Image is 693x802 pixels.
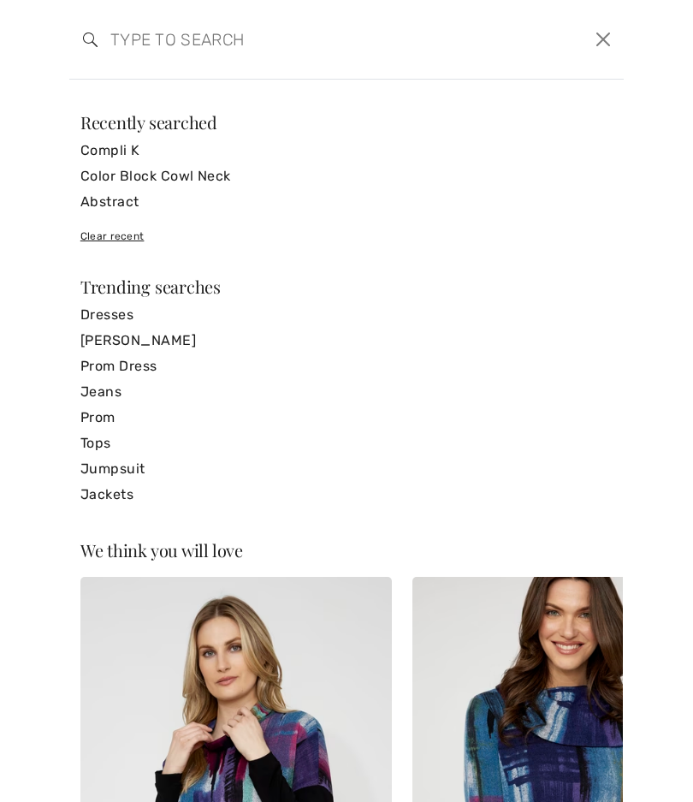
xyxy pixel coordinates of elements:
[80,405,613,431] a: Prom
[80,302,613,328] a: Dresses
[80,379,613,405] a: Jeans
[80,538,243,561] span: We think you will love
[80,229,613,244] div: Clear recent
[80,114,613,131] div: Recently searched
[83,33,98,47] img: search the website
[80,278,613,295] div: Trending searches
[80,138,613,163] a: Compli K
[80,431,613,456] a: Tops
[590,26,617,53] button: Close
[98,14,477,65] input: TYPE TO SEARCH
[80,482,613,508] a: Jackets
[80,328,613,353] a: [PERSON_NAME]
[80,353,613,379] a: Prom Dress
[80,456,613,482] a: Jumpsuit
[80,189,613,215] a: Abstract
[80,163,613,189] a: Color Block Cowl Neck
